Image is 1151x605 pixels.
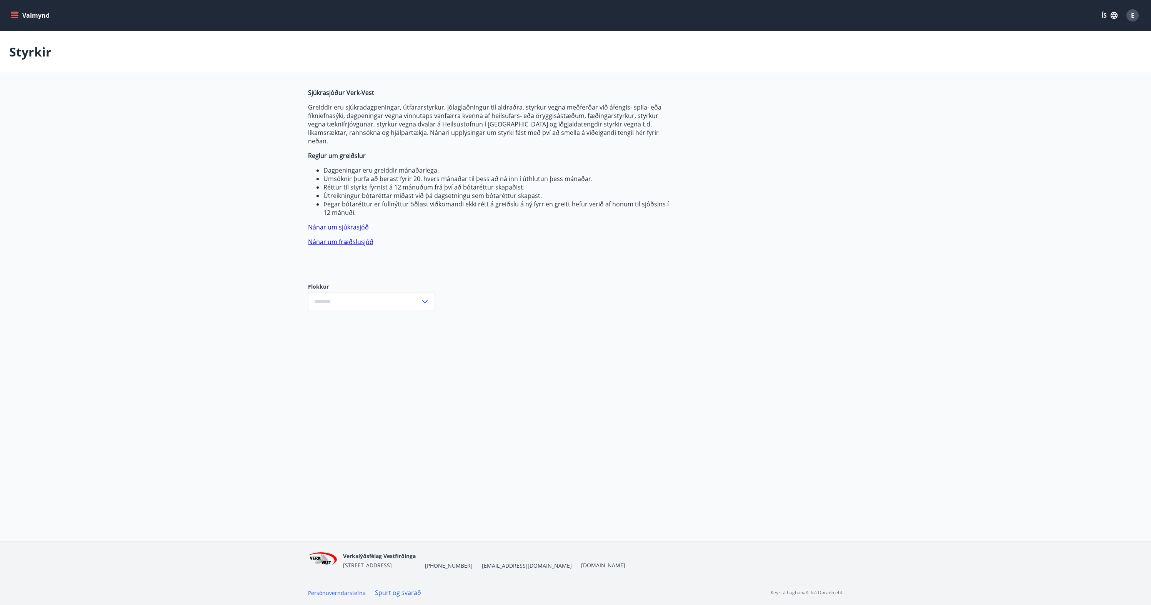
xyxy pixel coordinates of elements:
button: menu [9,8,53,22]
button: E [1123,6,1142,25]
span: [EMAIL_ADDRESS][DOMAIN_NAME] [482,562,572,570]
span: [PHONE_NUMBER] [425,562,473,570]
span: Verkalýðsfélag Vestfirðinga [343,552,416,560]
label: Flokkur [308,283,435,291]
button: ÍS [1097,8,1122,22]
a: Nánar um fræðslusjóð [308,238,373,246]
a: Nánar um sjúkrasjóð [308,223,369,231]
p: Greiddir eru sjúkradagpeningar, útfararstyrkur, jólaglaðningur til aldraðra, styrkur vegna meðfer... [308,103,671,145]
li: Þegar bótaréttur er fullnýttur öðlast viðkomandi ekki rétt á greiðslu á ný fyrr en greitt hefur v... [323,200,671,217]
li: Réttur til styrks fyrnist á 12 mánuðum frá því að bótaréttur skapaðist. [323,183,671,191]
strong: Sjúkrasjóður Verk-Vest [308,88,374,97]
strong: Reglur um greiðslur [308,151,366,160]
span: E [1131,11,1134,20]
a: Spurt og svarað [375,588,421,597]
p: Keyrt á hugbúnaði frá Dorado ehf. [771,589,843,596]
p: Styrkir [9,43,52,60]
a: Persónuverndarstefna [308,589,366,597]
li: Dagpeningar eru greiddir mánaðarlega. [323,166,671,175]
span: [STREET_ADDRESS] [343,562,392,569]
img: jihgzMk4dcgjRAW2aMgpbAqQEG7LZi0j9dOLAUvz.png [308,552,337,569]
li: Umsóknir þurfa að berast fyrir 20. hvers mánaðar til þess að ná inn í úthlutun þess mánaðar. [323,175,671,183]
a: [DOMAIN_NAME] [581,562,625,569]
li: Útreikningur bótaréttar miðast við þá dagsetningu sem bótaréttur skapast. [323,191,671,200]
